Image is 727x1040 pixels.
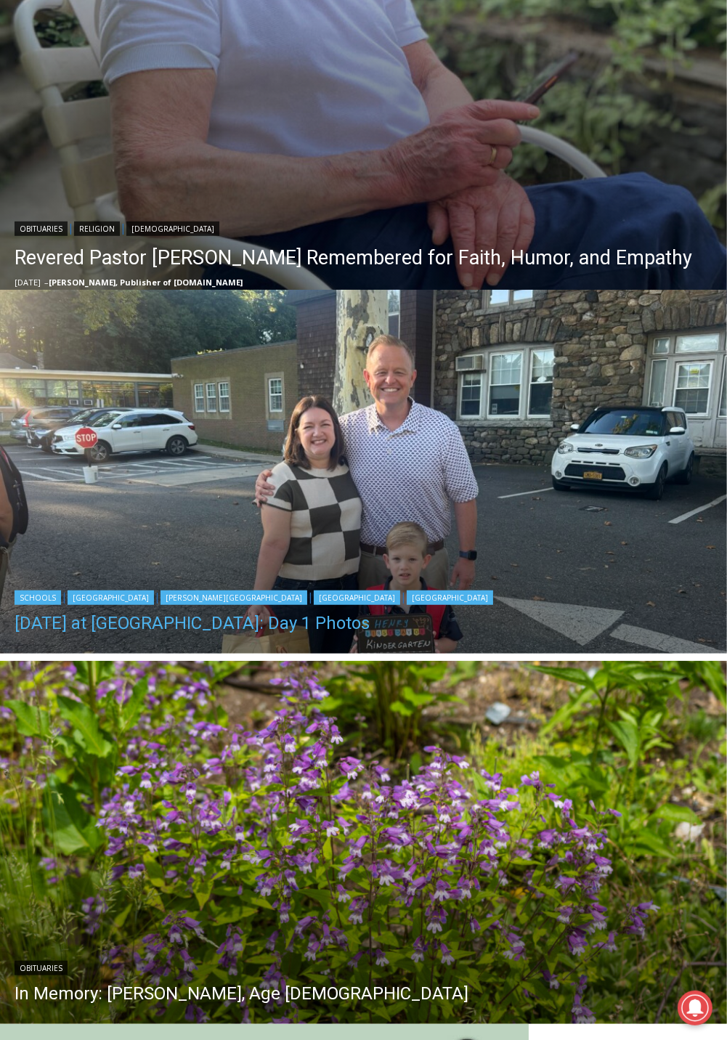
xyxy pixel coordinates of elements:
a: Intern @ [DOMAIN_NAME] [349,141,704,181]
a: Schools [15,590,61,605]
a: [GEOGRAPHIC_DATA] [68,590,154,605]
div: Located at [STREET_ADDRESS][PERSON_NAME] [150,91,214,174]
a: Religion [74,222,120,236]
a: [PERSON_NAME], Publisher of [DOMAIN_NAME] [49,277,243,288]
a: In Memory: [PERSON_NAME], Age [DEMOGRAPHIC_DATA] [15,983,468,1004]
a: [DEMOGRAPHIC_DATA] [126,222,219,236]
time: [DATE] [15,277,41,288]
a: [DATE] at [GEOGRAPHIC_DATA]: Day 1 Photos [15,612,493,634]
a: Obituaries [15,961,68,975]
a: Obituaries [15,222,68,236]
a: Revered Pastor [PERSON_NAME] Remembered for Faith, Humor, and Empathy [15,243,692,272]
span: – [44,277,49,288]
span: Intern @ [DOMAIN_NAME] [380,145,673,177]
div: | | | | [15,588,493,605]
div: "I learned about the history of a place I’d honestly never considered even as a resident of [GEOG... [367,1,686,141]
a: [GEOGRAPHIC_DATA] [407,590,493,605]
a: [GEOGRAPHIC_DATA] [314,590,400,605]
div: | | [15,219,692,236]
a: [PERSON_NAME][GEOGRAPHIC_DATA] [161,590,307,605]
span: Open Tues. - Sun. [PHONE_NUMBER] [4,150,142,205]
a: Open Tues. - Sun. [PHONE_NUMBER] [1,146,146,181]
